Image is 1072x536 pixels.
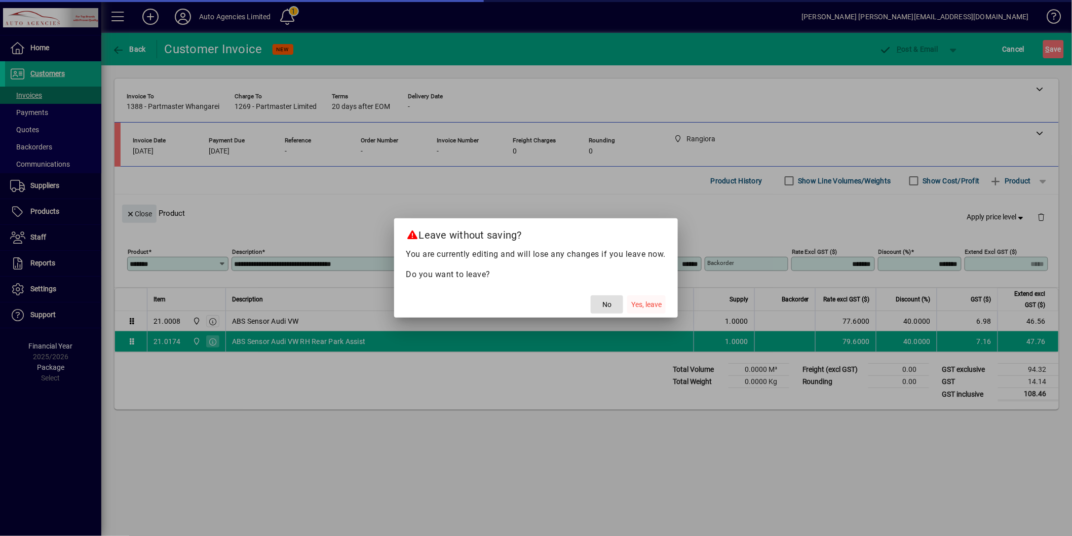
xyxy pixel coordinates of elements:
button: No [591,295,623,314]
span: No [602,299,611,310]
span: Yes, leave [631,299,662,310]
p: Do you want to leave? [406,269,666,281]
p: You are currently editing and will lose any changes if you leave now. [406,248,666,260]
button: Yes, leave [627,295,666,314]
h2: Leave without saving? [394,218,678,248]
